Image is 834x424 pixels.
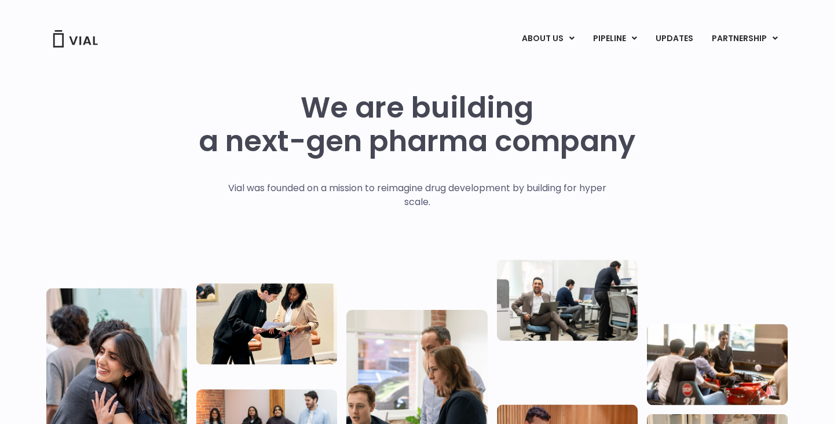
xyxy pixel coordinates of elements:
img: Vial Logo [52,30,98,47]
a: UPDATES [646,29,702,49]
p: Vial was founded on a mission to reimagine drug development by building for hyper scale. [216,181,619,209]
a: PIPELINEMenu Toggle [584,29,646,49]
h1: We are building a next-gen pharma company [199,91,635,158]
a: PARTNERSHIPMenu Toggle [703,29,787,49]
a: ABOUT USMenu Toggle [513,29,583,49]
img: Three people working in an office [497,259,638,341]
img: Group of people playing whirlyball [647,324,788,405]
img: Two people looking at a paper talking. [196,283,337,364]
